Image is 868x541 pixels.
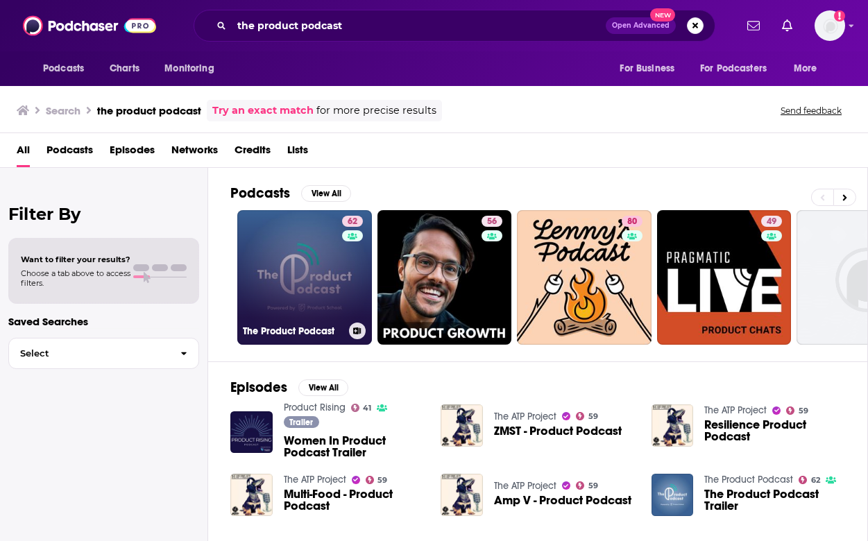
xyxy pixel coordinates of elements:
[46,104,80,117] h3: Search
[289,418,313,427] span: Trailer
[441,404,483,447] img: ZMST - Product Podcast
[704,419,845,443] a: Resilience Product Podcast
[799,476,820,484] a: 62
[834,10,845,22] svg: Add a profile image
[21,255,130,264] span: Want to filter your results?
[171,139,218,167] a: Networks
[316,103,436,119] span: for more precise results
[230,379,348,396] a: EpisodesView All
[363,405,371,411] span: 41
[700,59,767,78] span: For Podcasters
[284,402,346,413] a: Product Rising
[815,10,845,41] img: User Profile
[482,216,502,227] a: 56
[494,480,556,492] a: The ATP Project
[366,476,388,484] a: 59
[494,425,622,437] a: ZMST - Product Podcast
[811,477,820,483] span: 62
[799,408,808,414] span: 59
[786,406,808,415] a: 59
[784,55,835,82] button: open menu
[230,411,273,454] img: Women In Product Podcast Trailer
[301,185,351,202] button: View All
[46,139,93,167] span: Podcasts
[33,55,102,82] button: open menu
[704,488,845,512] a: The Product Podcast Trailer
[164,59,214,78] span: Monitoring
[212,103,314,119] a: Try an exact match
[742,14,765,37] a: Show notifications dropdown
[235,139,271,167] a: Credits
[576,412,598,420] a: 59
[650,8,675,22] span: New
[110,59,139,78] span: Charts
[815,10,845,41] button: Show profile menu
[610,55,692,82] button: open menu
[794,59,817,78] span: More
[97,104,201,117] h3: the product podcast
[194,10,715,42] div: Search podcasts, credits, & more...
[230,474,273,516] img: Multi-Food - Product Podcast
[8,338,199,369] button: Select
[487,215,497,229] span: 56
[110,139,155,167] a: Episodes
[232,15,606,37] input: Search podcasts, credits, & more...
[588,413,598,420] span: 59
[8,315,199,328] p: Saved Searches
[704,404,767,416] a: The ATP Project
[17,139,30,167] a: All
[284,435,425,458] a: Women In Product Podcast Trailer
[287,139,308,167] a: Lists
[284,474,346,486] a: The ATP Project
[351,404,372,412] a: 41
[576,481,598,490] a: 59
[815,10,845,41] span: Logged in as cmand-c
[284,488,425,512] a: Multi-Food - Product Podcast
[494,495,631,506] a: Amp V - Product Podcast
[704,474,793,486] a: The Product Podcast
[342,216,363,227] a: 62
[691,55,787,82] button: open menu
[494,411,556,422] a: The ATP Project
[377,477,387,483] span: 59
[243,325,343,337] h3: The Product Podcast
[657,210,792,345] a: 49
[612,22,670,29] span: Open Advanced
[237,210,372,345] a: 62The Product Podcast
[588,483,598,489] span: 59
[101,55,148,82] a: Charts
[517,210,652,345] a: 80
[620,59,674,78] span: For Business
[652,474,694,516] img: The Product Podcast Trailer
[606,17,676,34] button: Open AdvancedNew
[230,379,287,396] h2: Episodes
[23,12,156,39] img: Podchaser - Follow, Share and Rate Podcasts
[776,14,798,37] a: Show notifications dropdown
[441,474,483,516] img: Amp V - Product Podcast
[627,215,637,229] span: 80
[21,268,130,288] span: Choose a tab above to access filters.
[9,349,169,358] span: Select
[622,216,643,227] a: 80
[776,105,846,117] button: Send feedback
[761,216,782,227] a: 49
[230,184,351,202] a: PodcastsView All
[348,215,357,229] span: 62
[652,404,694,447] img: Resilience Product Podcast
[298,379,348,396] button: View All
[230,184,290,202] h2: Podcasts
